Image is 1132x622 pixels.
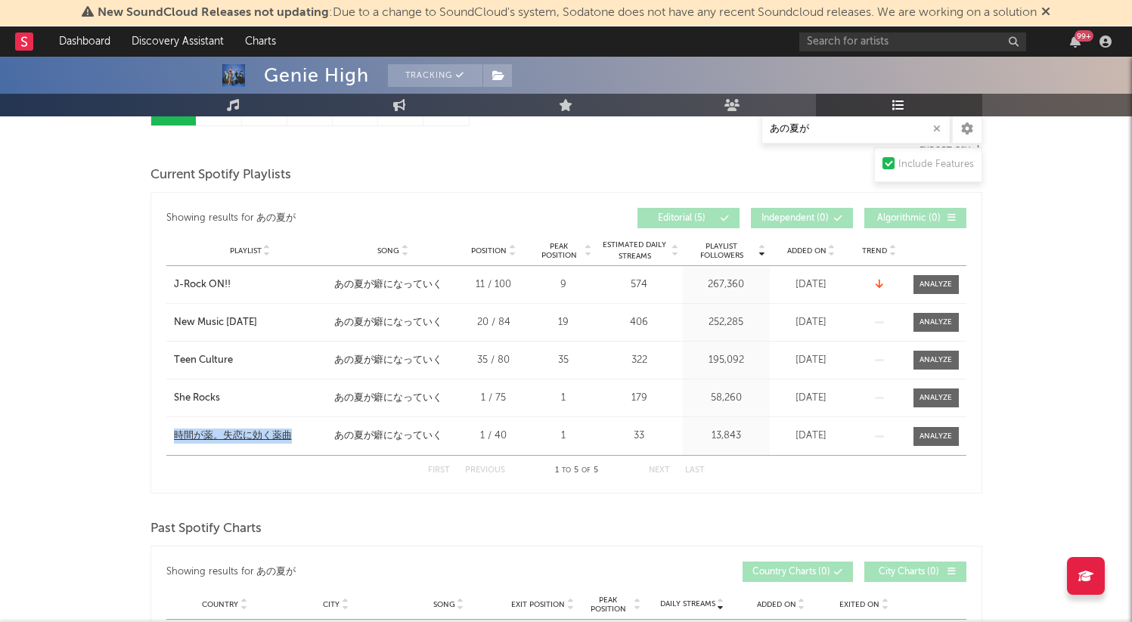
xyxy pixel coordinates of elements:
span: Added On [787,246,827,255]
button: Algorithmic(0) [864,208,966,228]
div: 406 [600,315,679,330]
span: Playlist [230,246,262,255]
div: 99 + [1075,30,1093,42]
div: 時間が薬。失恋に効く薬曲 [174,429,292,444]
span: Trend [862,246,887,255]
div: 13,843 [687,429,766,444]
div: J-Rock ON!! [174,277,231,292]
span: Exited On [839,600,879,609]
span: to [562,467,571,474]
span: Song [433,600,455,609]
a: She Rocks [174,391,327,406]
button: First [428,466,450,475]
span: Exit Position [511,600,565,609]
div: あの夏が癖になっていく [334,391,442,406]
div: [DATE] [774,277,849,292]
div: 179 [600,391,679,406]
span: Added On [757,600,796,609]
div: 19 [535,315,592,330]
div: Genie High [264,64,369,87]
a: Dashboard [48,26,121,57]
span: Independent ( 0 ) [761,214,830,223]
span: Algorithmic ( 0 ) [874,214,944,223]
div: 1 [535,391,592,406]
a: 時間が薬。失恋に効く薬曲 [174,429,327,444]
div: 574 [600,277,679,292]
div: 1 / 75 [460,391,528,406]
button: Export CSV [920,146,982,155]
span: Playlist Followers [687,242,757,260]
div: あの夏が癖になっていく [334,353,442,368]
button: Tracking [388,64,482,87]
div: あの夏が [256,209,296,227]
div: あの夏が癖になっていく [334,277,442,292]
span: Song [377,246,399,255]
span: Daily Streams [660,599,715,610]
div: Teen Culture [174,353,233,368]
span: City [323,600,340,609]
div: New Music [DATE] [174,315,257,330]
div: Showing results for [166,562,566,582]
a: Discovery Assistant [121,26,234,57]
button: Independent(0) [751,208,853,228]
div: [DATE] [774,353,849,368]
span: Position [471,246,507,255]
div: 9 [535,277,592,292]
button: Country Charts(0) [743,562,853,582]
button: Editorial(5) [637,208,740,228]
div: あの夏が [256,563,296,581]
div: あの夏が癖になっていく [334,315,442,330]
span: Current Spotify Playlists [150,166,291,184]
span: of [582,467,591,474]
a: New Music [DATE] [174,315,327,330]
span: Country [202,600,238,609]
div: 322 [600,353,679,368]
div: 33 [600,429,679,444]
button: Previous [465,466,505,475]
div: 1 / 40 [460,429,528,444]
div: 35 [535,353,592,368]
div: 195,092 [687,353,766,368]
div: [DATE] [774,315,849,330]
button: 99+ [1070,36,1081,48]
span: Dismiss [1041,7,1050,19]
span: Past Spotify Charts [150,520,262,538]
a: Teen Culture [174,353,327,368]
div: 11 / 100 [460,277,528,292]
div: 20 / 84 [460,315,528,330]
span: City Charts ( 0 ) [874,568,944,577]
span: Peak Position [585,596,632,614]
span: Estimated Daily Streams [600,240,670,262]
div: 1 5 5 [535,462,619,480]
div: 35 / 80 [460,353,528,368]
div: あの夏が癖になっていく [334,429,442,444]
button: Next [649,466,670,475]
div: Include Features [898,156,974,174]
button: Last [685,466,705,475]
div: 267,360 [687,277,766,292]
div: 1 [535,429,592,444]
button: City Charts(0) [864,562,966,582]
span: New SoundCloud Releases not updating [98,7,329,19]
div: [DATE] [774,391,849,406]
span: Country Charts ( 0 ) [752,568,830,577]
span: Editorial ( 5 ) [647,214,717,223]
div: 58,260 [687,391,766,406]
a: J-Rock ON!! [174,277,327,292]
input: Search Playlists/Charts [761,113,951,144]
div: [DATE] [774,429,849,444]
span: : Due to a change to SoundCloud's system, Sodatone does not have any recent Soundcloud releases. ... [98,7,1037,19]
div: 252,285 [687,315,766,330]
span: Peak Position [535,242,583,260]
a: Charts [234,26,287,57]
div: Showing results for [166,208,566,228]
input: Search for artists [799,32,1026,51]
div: She Rocks [174,391,220,406]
